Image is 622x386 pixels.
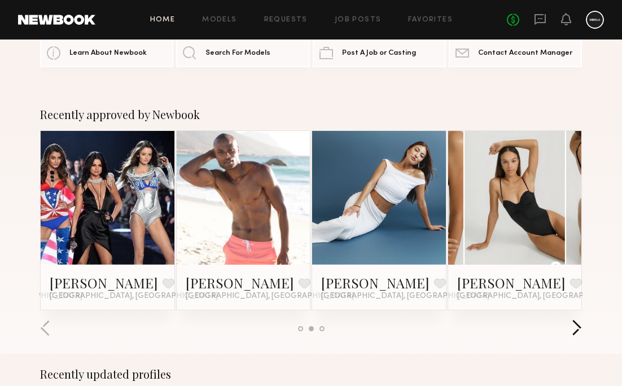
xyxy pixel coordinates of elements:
span: Contact Account Manager [478,50,572,57]
a: Post A Job or Casting [313,39,446,67]
span: [GEOGRAPHIC_DATA], [GEOGRAPHIC_DATA] [50,292,218,301]
span: Search For Models [205,50,270,57]
a: Search For Models [176,39,309,67]
span: Learn About Newbook [69,50,147,57]
a: Home [150,16,176,24]
a: [PERSON_NAME] [457,274,566,292]
a: [PERSON_NAME] [50,274,158,292]
a: [PERSON_NAME] [186,274,294,292]
span: [GEOGRAPHIC_DATA], [GEOGRAPHIC_DATA] [321,292,489,301]
span: Post A Job or Casting [342,50,416,57]
a: [PERSON_NAME] [321,274,430,292]
a: Learn About Newbook [40,39,173,67]
a: Job Posts [335,16,382,24]
a: Requests [264,16,308,24]
a: Favorites [408,16,453,24]
a: Contact Account Manager [449,39,582,67]
span: [GEOGRAPHIC_DATA], [GEOGRAPHIC_DATA] [186,292,354,301]
div: Recently updated profiles [40,367,582,381]
a: Models [202,16,236,24]
div: Recently approved by Newbook [40,108,582,121]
